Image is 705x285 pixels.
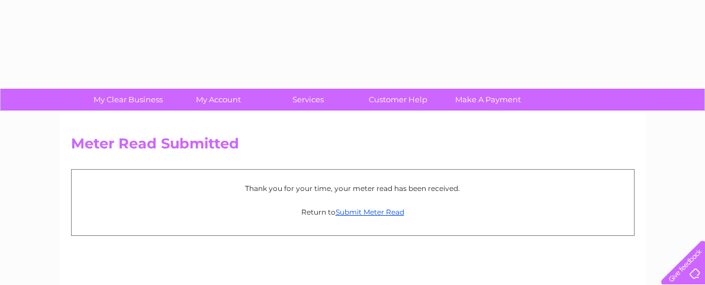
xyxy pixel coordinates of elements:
a: Services [259,89,357,111]
a: My Clear Business [79,89,177,111]
a: Submit Meter Read [336,208,404,216]
a: My Account [169,89,267,111]
h2: Meter Read Submitted [71,135,635,158]
a: Customer Help [349,89,447,111]
p: Thank you for your time, your meter read has been received. [78,183,628,194]
p: Return to [78,206,628,218]
a: Make A Payment [439,89,537,111]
